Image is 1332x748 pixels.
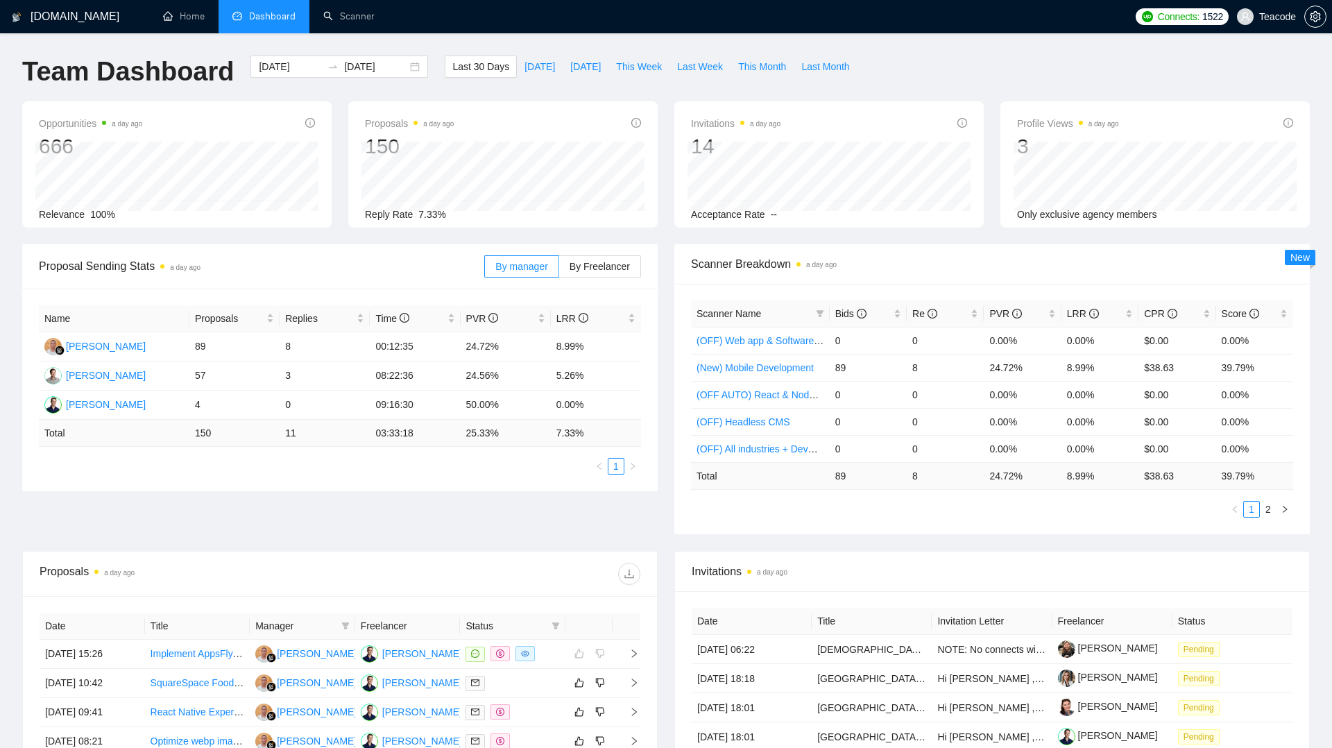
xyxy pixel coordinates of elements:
span: dashboard [232,11,242,21]
img: logo [12,6,22,28]
span: right [618,678,639,688]
td: 0.00% [1061,381,1138,408]
span: right [618,707,639,717]
div: [PERSON_NAME] [382,704,462,720]
span: like [574,706,584,717]
a: MU[PERSON_NAME] [255,706,357,717]
img: c1j27oS9fmfKPeS7Q5jflJX_arFTDMkwW-V-NzSYT3T8GG-PxuHr0aC4406Y-beAsu [1058,728,1075,745]
a: React Native Expert Needed to Fix App Load Errors [151,706,373,717]
td: 0 [280,391,370,420]
span: left [595,462,604,470]
td: 39.79 % [1216,462,1293,489]
span: filter [549,615,563,636]
td: 03:33:18 [370,420,460,447]
span: [DATE] [570,59,601,74]
span: dislike [595,706,605,717]
td: 89 [189,332,280,362]
a: searchScanner [323,10,375,22]
a: [DEMOGRAPHIC_DATA] Speakers of Polish – Talent Bench for Future Managed Services Recording Projects [817,644,1289,655]
span: info-circle [1283,118,1293,128]
td: 24.72 % [984,462,1061,489]
a: [GEOGRAPHIC_DATA] | BMW Motorcycle Owner Needed – Service Visit [817,673,1132,684]
span: info-circle [928,309,937,318]
span: Pending [1178,671,1220,686]
span: 1522 [1202,9,1223,24]
td: 0 [907,408,984,435]
td: $0.00 [1138,327,1215,354]
span: to [327,61,339,72]
span: Score [1222,308,1259,319]
td: 57 [189,362,280,391]
td: 8 [907,462,984,489]
button: left [591,458,608,475]
td: 0.00% [984,435,1061,462]
span: 7.33% [418,209,446,220]
span: info-circle [579,313,588,323]
img: MU [255,674,273,692]
img: JD [361,704,378,721]
span: By manager [495,261,547,272]
button: setting [1304,6,1326,28]
td: Total [691,462,830,489]
td: [DATE] 15:26 [40,640,145,669]
td: 0.00% [1216,381,1293,408]
td: 8 [280,332,370,362]
th: Name [39,305,189,332]
td: 150 [189,420,280,447]
td: React Native Expert Needed to Fix App Load Errors [145,698,250,727]
span: filter [341,622,350,630]
img: MU [255,704,273,721]
span: Pending [1178,642,1220,657]
time: a day ago [104,569,135,577]
td: 0.00% [1216,327,1293,354]
span: -- [771,209,777,220]
time: a day ago [112,120,142,128]
button: like [571,704,588,720]
span: New [1290,252,1310,263]
span: like [574,736,584,747]
span: info-circle [857,309,866,318]
td: 50.00% [461,391,551,420]
a: Pending [1178,643,1225,654]
span: right [618,736,639,746]
span: Pending [1178,700,1220,715]
td: 0.00% [984,327,1061,354]
td: 0.00% [1061,408,1138,435]
time: a day ago [806,261,837,269]
span: CPR [1144,308,1177,319]
th: Proposals [189,305,280,332]
span: PVR [989,308,1022,319]
span: dislike [595,736,605,747]
span: info-circle [1089,309,1099,318]
td: Implement AppsFlyer SDK in Android App for TikTok [145,640,250,669]
td: 0.00% [551,391,641,420]
a: MU[PERSON_NAME] [255,647,357,658]
img: gigradar-bm.png [55,346,65,355]
span: filter [813,303,827,324]
a: [PERSON_NAME] [1058,672,1158,683]
td: Total [39,420,189,447]
span: Opportunities [39,115,142,132]
td: 0.00% [1216,408,1293,435]
span: info-circle [1249,309,1259,318]
a: Optimize webp images for mobile [151,736,294,747]
th: Replies [280,305,370,332]
span: filter [816,309,824,318]
img: JD [44,396,62,414]
a: (OFF) Web app & Software Scanner [697,335,853,346]
li: Next Page [1276,501,1293,518]
td: 8.99 % [1061,462,1138,489]
th: Title [145,613,250,640]
span: Manager [255,618,336,634]
a: Pending [1178,702,1225,713]
a: 1 [608,459,624,474]
img: MU [44,338,62,355]
a: homeHome [163,10,205,22]
span: Only exclusive agency members [1017,209,1157,220]
button: Last 30 Days [445,56,517,78]
td: 3 [280,362,370,391]
button: right [624,458,641,475]
input: Start date [259,59,322,74]
span: eye [521,649,529,658]
a: 2 [1261,502,1276,517]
